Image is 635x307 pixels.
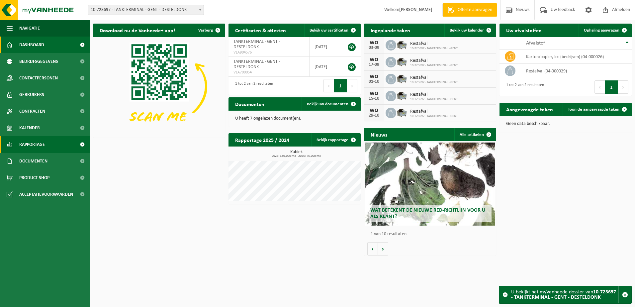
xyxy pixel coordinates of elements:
[563,103,631,116] a: Toon de aangevraagde taken
[198,28,213,33] span: Verberg
[367,57,381,62] div: WO
[367,242,378,256] button: Vorige
[19,103,45,120] span: Contracten
[367,40,381,46] div: WO
[323,79,334,92] button: Previous
[410,97,458,101] span: 10-723697 - TANKTERMINAL - GENT
[367,74,381,79] div: WO
[19,53,58,70] span: Bedrijfsgegevens
[93,37,225,136] img: Download de VHEPlus App
[228,24,293,37] h2: Certificaten & attesten
[526,41,545,46] span: Afvalstof
[232,150,361,158] h3: Kubiek
[410,80,458,84] span: 10-723697 - TANKTERMINAL - GENT
[235,116,354,121] p: U heeft 7 ongelezen document(en).
[364,24,417,37] h2: Ingeplande taken
[367,62,381,67] div: 17-09
[93,24,182,37] h2: Download nu de Vanheede+ app!
[367,79,381,84] div: 01-10
[568,107,619,112] span: Toon de aangevraagde taken
[232,154,361,158] span: 2024: 130,000 m3 - 2025: 75,000 m3
[19,70,58,86] span: Contactpersonen
[19,136,45,153] span: Rapportage
[367,46,381,50] div: 03-09
[605,80,618,94] button: 1
[506,122,625,126] p: Geen data beschikbaar.
[302,97,360,111] a: Bekijk uw documenten
[228,97,271,110] h2: Documenten
[193,24,225,37] button: Verberg
[233,59,280,69] span: TANKTERMINAL - GENT - DESTELDONK
[396,90,408,101] img: WB-5000-GAL-GY-01
[378,242,388,256] button: Volgende
[304,24,360,37] a: Bekijk uw certificaten
[454,128,496,141] a: Alle artikelen
[19,86,44,103] span: Gebruikers
[19,20,40,37] span: Navigatie
[521,64,632,78] td: restafval (04-000029)
[365,143,495,226] a: Wat betekent de nieuwe RED-richtlijn voor u als klant?
[307,102,348,106] span: Bekijk uw documenten
[367,113,381,118] div: 29-10
[442,3,497,17] a: Offerte aanvragen
[410,47,458,51] span: 10-723697 - TANKTERMINAL - GENT
[310,57,341,77] td: [DATE]
[228,133,296,146] h2: Rapportage 2025 / 2024
[410,41,458,47] span: Restafval
[233,70,304,75] span: VLA700054
[410,63,458,67] span: 10-723697 - TANKTERMINAL - GENT
[371,232,493,237] p: 1 van 10 resultaten
[233,50,304,55] span: VLA904576
[511,286,618,303] div: U bekijkt het myVanheede dossier van
[450,28,484,33] span: Bekijk uw kalender
[396,56,408,67] img: WB-5000-GAL-GY-01
[334,79,347,92] button: 1
[310,28,348,33] span: Bekijk uw certificaten
[367,96,381,101] div: 15-10
[511,289,616,300] strong: 10-723697 - TANKTERMINAL - GENT - DESTELDONK
[444,24,496,37] a: Bekijk uw kalender
[88,5,204,15] span: 10-723697 - TANKTERMINAL - GENT - DESTELDONK
[399,7,432,12] strong: [PERSON_NAME]
[456,7,494,13] span: Offerte aanvragen
[396,73,408,84] img: WB-5000-GAL-GY-01
[370,208,485,219] span: Wat betekent de nieuwe RED-richtlijn voor u als klant?
[367,91,381,96] div: WO
[19,186,73,203] span: Acceptatievoorwaarden
[579,24,631,37] a: Ophaling aanvragen
[410,92,458,97] span: Restafval
[19,169,49,186] span: Product Shop
[19,37,44,53] span: Dashboard
[19,120,40,136] span: Kalender
[19,153,47,169] span: Documenten
[396,39,408,50] img: WB-5000-GAL-GY-01
[410,75,458,80] span: Restafval
[521,50,632,64] td: karton/papier, los (bedrijven) (04-000026)
[233,39,280,50] span: TANKTERMINAL - GENT - DESTELDONK
[410,109,458,114] span: Restafval
[367,108,381,113] div: WO
[364,128,394,141] h2: Nieuws
[311,133,360,147] a: Bekijk rapportage
[584,28,619,33] span: Ophaling aanvragen
[232,78,273,93] div: 1 tot 2 van 2 resultaten
[347,79,357,92] button: Next
[410,114,458,118] span: 10-723697 - TANKTERMINAL - GENT
[503,80,544,94] div: 1 tot 2 van 2 resultaten
[396,107,408,118] img: WB-5000-GAL-GY-01
[310,37,341,57] td: [DATE]
[410,58,458,63] span: Restafval
[499,103,560,116] h2: Aangevraagde taken
[499,24,548,37] h2: Uw afvalstoffen
[618,80,628,94] button: Next
[594,80,605,94] button: Previous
